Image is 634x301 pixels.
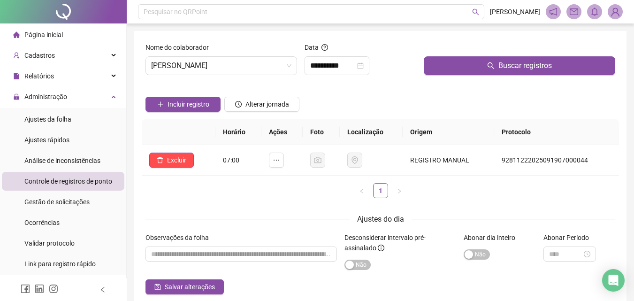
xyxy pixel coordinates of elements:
th: Protocolo [494,119,619,145]
span: info-circle [378,245,384,251]
span: Link para registro rápido [24,260,96,268]
span: delete [157,157,163,163]
span: Buscar registros [498,60,552,71]
button: Incluir registro [145,97,221,112]
span: plus [157,101,164,108]
span: Administração [24,93,67,100]
a: 1 [374,184,388,198]
span: search [472,8,479,15]
li: Página anterior [354,183,369,198]
span: user-add [13,52,20,59]
button: Salvar alterações [145,279,224,294]
span: file [13,73,20,79]
span: right [397,188,402,194]
span: Gestão de solicitações [24,198,90,206]
span: notification [549,8,558,16]
span: [PERSON_NAME] [490,7,540,17]
span: Relatórios [24,72,54,80]
label: Nome do colaborador [145,42,215,53]
label: Abonar Período [543,232,595,243]
span: bell [590,8,599,16]
span: Validar protocolo [24,239,75,247]
span: home [13,31,20,38]
img: 75405 [608,5,622,19]
span: Ajustes da folha [24,116,71,123]
span: search [487,62,495,69]
button: Alterar jornada [224,97,299,112]
span: Desconsiderar intervalo pré-assinalado [344,234,426,252]
th: Origem [403,119,494,145]
th: Localização [340,119,403,145]
span: facebook [21,284,30,293]
span: left [359,188,365,194]
span: Ajustes rápidos [24,136,69,144]
span: ellipsis [273,156,280,164]
span: Data [305,44,319,51]
span: question-circle [321,44,328,51]
span: save [154,284,161,290]
th: Horário [215,119,262,145]
div: Open Intercom Messenger [602,269,625,292]
span: lock [13,93,20,100]
span: Alterar jornada [245,99,289,109]
span: Análise de inconsistências [24,157,100,164]
label: Abonar dia inteiro [464,232,521,243]
label: Observações da folha [145,232,215,243]
span: mail [570,8,578,16]
span: Ajustes do dia [357,215,404,224]
span: Excluir [167,155,186,165]
button: Buscar registros [424,56,615,75]
span: clock-circle [235,101,242,108]
th: Ações [261,119,303,145]
span: left [99,286,106,293]
button: Excluir [149,153,194,168]
td: 92811222025091907000044 [494,145,619,176]
span: 07:00 [223,156,239,164]
a: Alterar jornada [224,101,299,109]
span: JESSICA VITORIA PEREIRA DA SILVA [151,57,291,75]
td: REGISTRO MANUAL [403,145,494,176]
li: 1 [373,183,388,198]
li: Próxima página [392,183,407,198]
span: Ocorrências [24,219,60,226]
th: Foto [303,119,340,145]
button: left [354,183,369,198]
span: Incluir registro [168,99,209,109]
span: Cadastros [24,52,55,59]
span: Controle de registros de ponto [24,178,112,185]
button: right [392,183,407,198]
span: instagram [49,284,58,293]
span: linkedin [35,284,44,293]
span: Página inicial [24,31,63,39]
span: Salvar alterações [165,282,215,292]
